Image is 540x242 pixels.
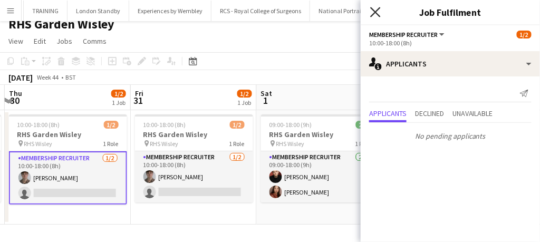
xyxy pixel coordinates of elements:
[261,151,379,202] app-card-role: Membership Recruiter2/209:00-18:00 (9h)[PERSON_NAME][PERSON_NAME]
[135,89,143,98] span: Fri
[9,89,22,98] span: Thu
[52,34,76,48] a: Jobs
[17,121,60,129] span: 10:00-18:00 (8h)
[9,151,127,205] app-card-role: Membership Recruiter1/210:00-18:00 (8h)[PERSON_NAME]
[56,36,72,46] span: Jobs
[9,130,127,139] h3: RHS Garden Wisley
[4,34,27,48] a: View
[369,31,438,38] span: Membership Recruiter
[129,1,211,21] button: Experiences by Wembley
[7,94,22,107] span: 30
[8,72,33,83] div: [DATE]
[355,140,371,148] span: 1 Role
[211,1,310,21] button: RCS - Royal College of Surgeons
[361,51,540,76] div: Applicants
[238,99,252,107] div: 1 Job
[135,114,253,202] app-job-card: 10:00-18:00 (8h)1/2RHS Garden Wisley RHS Wisley1 RoleMembership Recruiter1/210:00-18:00 (8h)[PERS...
[452,110,493,117] span: Unavailable
[276,140,305,148] span: RHS Wisley
[369,110,407,117] span: Applicants
[9,114,127,205] app-job-card: 10:00-18:00 (8h)1/2RHS Garden Wisley RHS Wisley1 RoleMembership Recruiter1/210:00-18:00 (8h)[PERS...
[261,130,379,139] h3: RHS Garden Wisley
[65,73,76,81] div: BST
[369,31,446,38] button: Membership Recruiter
[30,34,50,48] a: Edit
[35,73,61,81] span: Week 44
[261,89,273,98] span: Sat
[83,36,107,46] span: Comms
[135,151,253,202] app-card-role: Membership Recruiter1/210:00-18:00 (8h)[PERSON_NAME]
[361,5,540,19] h3: Job Fulfilment
[24,1,67,21] button: TRAINING
[229,140,245,148] span: 1 Role
[112,99,126,107] div: 1 Job
[269,121,312,129] span: 09:00-18:00 (9h)
[67,1,129,21] button: London Standby
[104,121,119,129] span: 1/2
[517,31,532,38] span: 1/2
[150,140,179,148] span: RHS Wisley
[103,140,119,148] span: 1 Role
[34,36,46,46] span: Edit
[361,127,540,145] p: No pending applicants
[133,94,143,107] span: 31
[8,36,23,46] span: View
[79,34,111,48] a: Comms
[369,39,532,47] div: 10:00-18:00 (8h)
[310,1,410,21] button: National Portrait Gallery (NPG)
[356,121,371,129] span: 2/2
[8,16,114,32] h1: RHS Garden Wisley
[143,121,186,129] span: 10:00-18:00 (8h)
[261,114,379,202] app-job-card: 09:00-18:00 (9h)2/2RHS Garden Wisley RHS Wisley1 RoleMembership Recruiter2/209:00-18:00 (9h)[PERS...
[135,130,253,139] h3: RHS Garden Wisley
[237,90,252,98] span: 1/2
[259,94,273,107] span: 1
[111,90,126,98] span: 1/2
[24,140,53,148] span: RHS Wisley
[415,110,444,117] span: Declined
[230,121,245,129] span: 1/2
